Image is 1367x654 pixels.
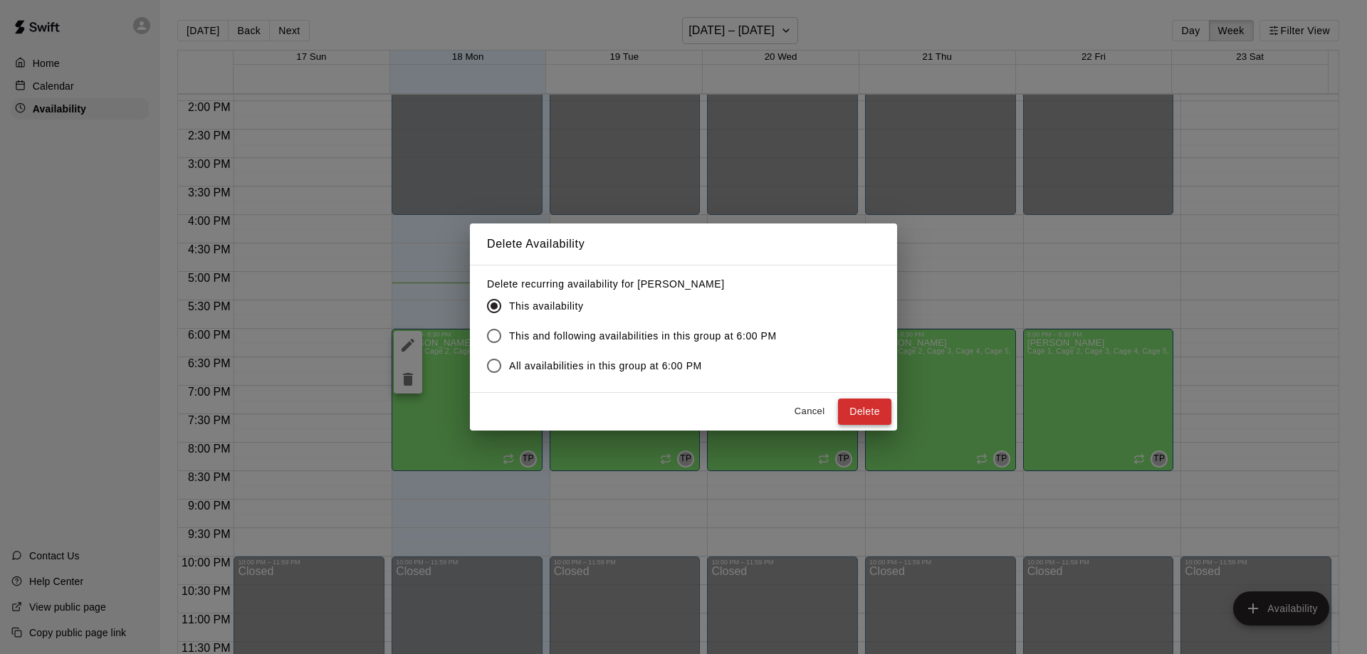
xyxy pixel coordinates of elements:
button: Cancel [787,401,832,423]
label: Delete recurring availability for [PERSON_NAME] [487,277,788,291]
button: Delete [838,399,891,425]
span: All availabilities in this group at 6:00 PM [509,359,702,374]
span: This availability [509,299,583,314]
h2: Delete Availability [470,223,897,265]
span: This and following availabilities in this group at 6:00 PM [509,329,777,344]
